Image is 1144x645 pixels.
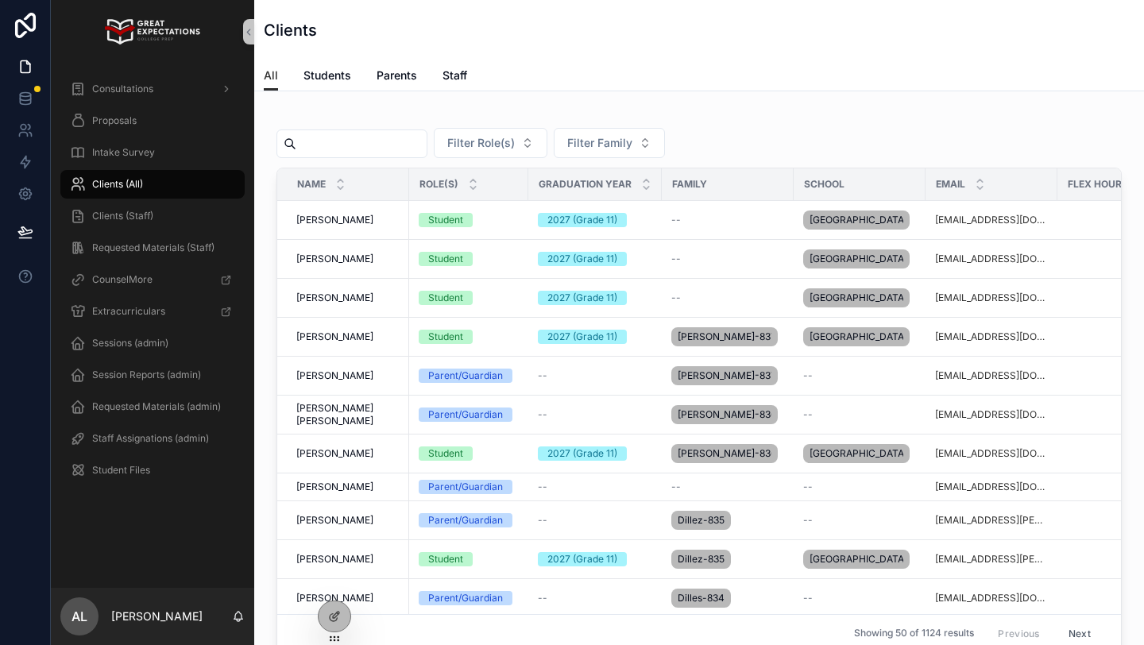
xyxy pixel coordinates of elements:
span: -- [803,592,813,604]
span: Clients (Staff) [92,210,153,222]
span: Staff [443,68,467,83]
a: 2027 (Grade 11) [538,330,652,344]
a: [EMAIL_ADDRESS][DOMAIN_NAME] [935,292,1048,304]
a: 2027 (Grade 11) [538,446,652,461]
a: Dillez-835 [671,547,784,572]
span: Extracurriculars [92,305,165,318]
span: -- [803,408,813,421]
a: [EMAIL_ADDRESS][DOMAIN_NAME] [935,447,1048,460]
a: [EMAIL_ADDRESS][DOMAIN_NAME] [935,330,1048,343]
span: [PERSON_NAME] [296,253,373,265]
div: 2027 (Grade 11) [547,213,617,227]
a: [PERSON_NAME]-837 [671,324,784,350]
span: -- [538,592,547,604]
a: [EMAIL_ADDRESS][PERSON_NAME][DOMAIN_NAME] [935,514,1048,527]
a: 2027 (Grade 11) [538,291,652,305]
span: Student Files [92,464,150,477]
a: [PERSON_NAME] [296,292,400,304]
span: -- [538,408,547,421]
a: Student [419,291,519,305]
span: -- [538,481,547,493]
span: -- [803,481,813,493]
div: 2027 (Grade 11) [547,252,617,266]
a: Parent/Guardian [419,480,519,494]
span: Showing 50 of 1124 results [854,628,974,640]
span: [GEOGRAPHIC_DATA] [810,214,903,226]
span: Name [297,178,326,191]
div: Student [428,330,463,344]
a: [PERSON_NAME]-836 [671,402,784,427]
span: [GEOGRAPHIC_DATA] [810,553,903,566]
span: -- [803,369,813,382]
a: Staff [443,61,467,93]
span: Graduation Year [539,178,632,191]
span: [PERSON_NAME] [296,292,373,304]
span: [PERSON_NAME] [296,214,373,226]
span: All [264,68,278,83]
a: Clients (Staff) [60,202,245,230]
a: All [264,61,278,91]
a: Parents [377,61,417,93]
span: Sessions (admin) [92,337,168,350]
a: Extracurriculars [60,297,245,326]
a: 2027 (Grade 11) [538,213,652,227]
a: -- [538,369,652,382]
a: [GEOGRAPHIC_DATA] [803,246,916,272]
span: -- [803,514,813,527]
span: Dillez-835 [678,553,725,566]
a: [PERSON_NAME]-836 [671,441,784,466]
p: [PERSON_NAME] [111,608,203,624]
div: Parent/Guardian [428,513,503,527]
div: Student [428,252,463,266]
a: [GEOGRAPHIC_DATA] [803,324,916,350]
span: [GEOGRAPHIC_DATA] [810,447,903,460]
span: [PERSON_NAME] [296,330,373,343]
span: -- [671,481,681,493]
div: Parent/Guardian [428,480,503,494]
span: Dilles-834 [678,592,725,604]
a: Intake Survey [60,138,245,167]
a: [PERSON_NAME] [296,369,400,382]
span: Role(s) [419,178,458,191]
span: -- [538,514,547,527]
img: App logo [105,19,199,44]
span: Students [303,68,351,83]
a: [EMAIL_ADDRESS][DOMAIN_NAME] [935,253,1048,265]
div: Student [428,291,463,305]
span: Clients (All) [92,178,143,191]
span: [GEOGRAPHIC_DATA] [810,330,903,343]
span: [PERSON_NAME] [296,514,373,527]
a: Student [419,446,519,461]
a: [EMAIL_ADDRESS][DOMAIN_NAME] [935,408,1048,421]
a: Sessions (admin) [60,329,245,357]
a: Student [419,330,519,344]
a: Parent/Guardian [419,407,519,422]
a: -- [538,514,652,527]
a: -- [671,214,784,226]
a: [PERSON_NAME]-837 [671,363,784,388]
div: 2027 (Grade 11) [547,330,617,344]
h1: Clients [264,19,317,41]
a: Students [303,61,351,93]
span: [GEOGRAPHIC_DATA] [810,292,903,304]
a: [EMAIL_ADDRESS][DOMAIN_NAME] [935,592,1048,604]
a: -- [538,408,652,421]
a: [PERSON_NAME] [296,253,400,265]
a: 2027 (Grade 11) [538,552,652,566]
span: [PERSON_NAME] [296,553,373,566]
a: -- [803,592,916,604]
a: [EMAIL_ADDRESS][PERSON_NAME][DOMAIN_NAME] [935,553,1048,566]
a: -- [803,408,916,421]
span: [PERSON_NAME] [296,369,373,382]
a: [PERSON_NAME] [296,447,400,460]
span: Dillez-835 [678,514,725,527]
span: [GEOGRAPHIC_DATA] [810,253,903,265]
div: 2027 (Grade 11) [547,552,617,566]
span: -- [538,369,547,382]
span: CounselMore [92,273,153,286]
span: Filter Family [567,135,632,151]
